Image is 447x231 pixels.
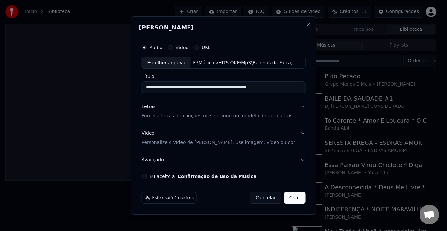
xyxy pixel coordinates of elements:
label: Áudio [150,45,163,50]
label: Vídeo [175,45,188,50]
button: Avançado [142,151,306,168]
p: Personalize o vídeo de [PERSON_NAME]: use imagem, vídeo ou cor [142,139,295,146]
button: Eu aceito a [178,174,257,179]
button: VídeoPersonalize o vídeo de [PERSON_NAME]: use imagem, vídeo ou cor [142,125,306,151]
label: URL [202,45,211,50]
p: Forneça letras de canções ou selecione um modelo de auto letras [142,113,293,120]
button: Cancelar [250,192,281,204]
label: Título [142,74,306,79]
h2: [PERSON_NAME] [139,25,308,30]
div: Vídeo [142,130,295,146]
div: Escolher arquivo [142,57,191,69]
button: Criar [284,192,306,204]
div: Letras [142,104,156,110]
button: LetrasForneça letras de canções ou selecione um modelo de auto letras [142,99,306,125]
span: Este usará 4 créditos [152,195,194,201]
div: F:\Músicas\HITS OKE\Mp3\Rainhas da Farra, @DanyMellodyoficial - O Naufrágio #Paredão2.mp3 [190,60,302,66]
label: Eu aceito a [150,174,257,179]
